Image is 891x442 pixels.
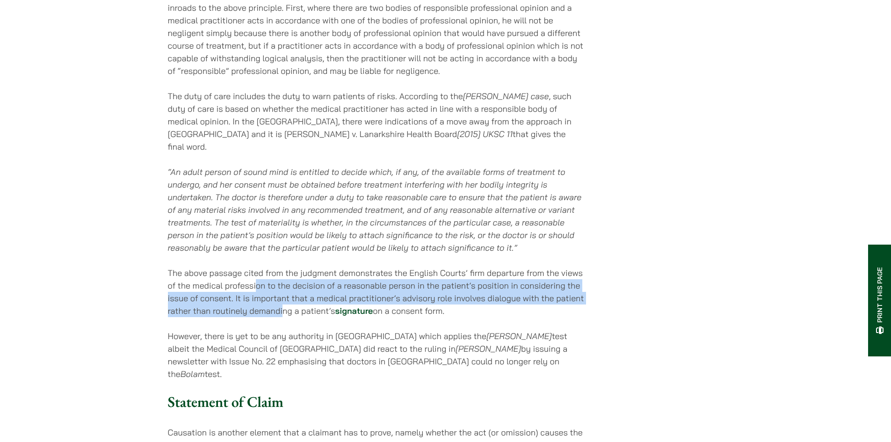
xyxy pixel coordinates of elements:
[168,330,585,380] p: However, there is yet to be any authority in [GEOGRAPHIC_DATA] which applies the test albeit the ...
[486,331,552,341] em: [PERSON_NAME]
[168,90,585,153] p: The duty of care includes the duty to warn patients of risks. According to the , such duty of car...
[457,129,513,139] em: [2015] UKSC 11
[168,167,582,253] em: “An adult person of sound mind is entitled to decide which, if any, of the available forms of tre...
[456,343,521,354] em: [PERSON_NAME]
[168,267,585,317] p: The above passage cited from the judgment demonstrates the English Courts’ firm departure from th...
[168,393,585,411] h3: Statement of Claim
[335,305,373,316] a: signature
[463,91,549,101] em: [PERSON_NAME] case
[181,369,205,379] em: Bolam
